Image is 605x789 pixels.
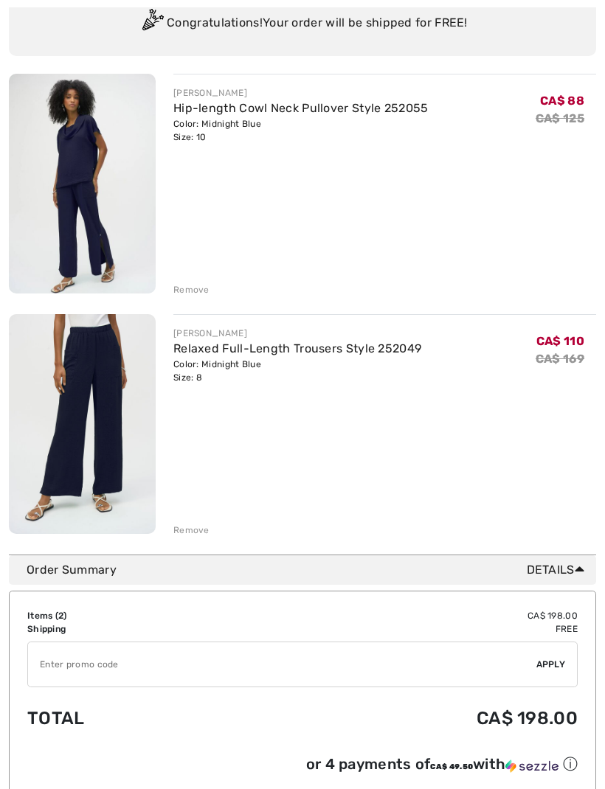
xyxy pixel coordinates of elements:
[306,754,578,774] div: or 4 payments of with
[505,760,559,773] img: Sezzle
[137,9,167,38] img: Congratulation2.svg
[58,611,63,621] span: 2
[27,609,226,622] td: Items ( )
[173,101,429,115] a: Hip-length Cowl Neck Pullover Style 252055
[27,754,578,779] div: or 4 payments ofCA$ 49.50withSezzle Click to learn more about Sezzle
[527,561,590,579] span: Details
[28,642,536,687] input: Promo code
[536,334,584,348] span: CA$ 110
[173,341,421,355] a: Relaxed Full-Length Trousers Style 252049
[27,9,578,38] div: Congratulations! Your order will be shipped for FREE!
[27,693,226,743] td: Total
[9,74,156,293] img: Hip-length Cowl Neck Pullover Style 252055
[173,283,210,296] div: Remove
[536,111,584,125] s: CA$ 125
[226,622,578,636] td: Free
[173,524,210,537] div: Remove
[173,86,429,100] div: [PERSON_NAME]
[540,94,584,108] span: CA$ 88
[173,358,421,384] div: Color: Midnight Blue Size: 8
[536,352,584,366] s: CA$ 169
[27,561,590,579] div: Order Summary
[27,622,226,636] td: Shipping
[173,327,421,340] div: [PERSON_NAME]
[430,762,473,771] span: CA$ 49.50
[173,117,429,144] div: Color: Midnight Blue Size: 10
[536,658,566,671] span: Apply
[9,314,156,534] img: Relaxed Full-Length Trousers Style 252049
[226,609,578,622] td: CA$ 198.00
[226,693,578,743] td: CA$ 198.00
